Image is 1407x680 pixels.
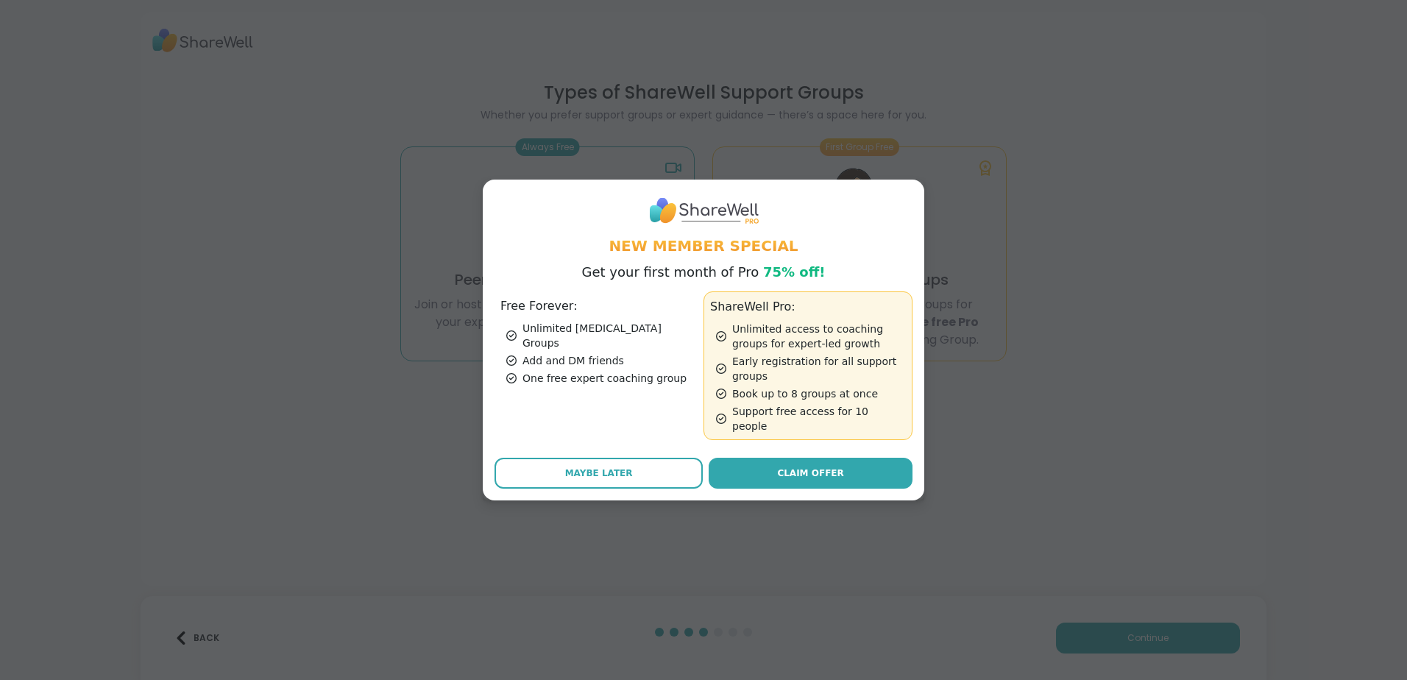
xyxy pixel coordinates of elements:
h3: Free Forever: [500,297,698,315]
img: ShareWell Logo [648,191,759,229]
p: Get your first month of Pro [582,262,826,283]
h1: New Member Special [495,235,912,256]
span: Maybe Later [565,467,633,480]
div: Book up to 8 groups at once [716,386,906,401]
button: Maybe Later [495,458,703,489]
div: Unlimited [MEDICAL_DATA] Groups [506,321,698,350]
div: Unlimited access to coaching groups for expert-led growth [716,322,906,351]
span: 75% off! [763,264,826,280]
div: One free expert coaching group [506,371,698,386]
a: Claim Offer [709,458,912,489]
h3: ShareWell Pro: [710,298,906,316]
span: Claim Offer [777,467,843,480]
div: Early registration for all support groups [716,354,906,383]
div: Support free access for 10 people [716,404,906,433]
div: Add and DM friends [506,353,698,368]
